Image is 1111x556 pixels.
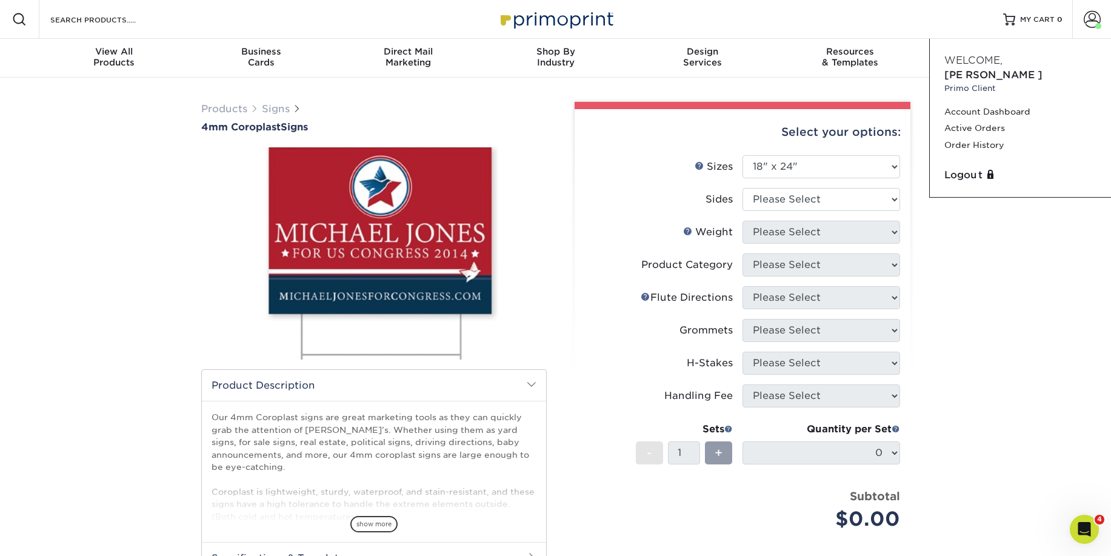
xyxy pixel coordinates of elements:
input: SEARCH PRODUCTS..... [49,12,167,27]
iframe: Google Customer Reviews [3,519,103,552]
span: - [647,444,652,462]
div: Flute Directions [641,290,733,305]
a: 4mm CoroplastSigns [201,121,547,133]
div: Marketing [335,46,482,68]
a: Contact& Support [924,39,1071,78]
div: Products [41,46,188,68]
h1: Signs [201,121,547,133]
span: Design [629,46,776,57]
span: Contact [924,46,1071,57]
span: show more [350,516,398,532]
span: 4 [1095,515,1104,524]
a: BusinessCards [187,39,335,78]
div: $0.00 [752,504,900,534]
a: Active Orders [944,120,1096,136]
span: MY CART [1020,15,1055,25]
div: & Templates [776,46,924,68]
span: Shop By [482,46,629,57]
span: Direct Mail [335,46,482,57]
div: Cards [187,46,335,68]
div: Product Category [641,258,733,272]
span: View All [41,46,188,57]
span: Business [187,46,335,57]
div: Sides [706,192,733,207]
div: Weight [683,225,733,239]
a: Shop ByIndustry [482,39,629,78]
span: [PERSON_NAME] [944,69,1043,81]
strong: Subtotal [850,489,900,503]
div: & Support [924,46,1071,68]
div: Services [629,46,776,68]
a: DesignServices [629,39,776,78]
img: 4mm Coroplast 01 [201,134,547,373]
div: Grommets [679,323,733,338]
iframe: Intercom live chat [1070,515,1099,544]
div: Handling Fee [664,389,733,403]
span: 0 [1057,15,1063,24]
a: Logout [944,168,1096,183]
div: Select your options: [584,109,901,155]
div: Sizes [695,159,733,174]
span: + [715,444,722,462]
div: Industry [482,46,629,68]
a: View AllProducts [41,39,188,78]
img: Primoprint [495,6,616,32]
div: Sets [636,422,733,437]
a: Resources& Templates [776,39,924,78]
span: Welcome, [944,55,1003,66]
h2: Product Description [202,370,546,401]
div: Quantity per Set [742,422,900,437]
a: Products [201,103,247,115]
span: 4mm Coroplast [201,121,281,133]
a: Account Dashboard [944,104,1096,120]
a: Signs [262,103,290,115]
span: Resources [776,46,924,57]
a: Direct MailMarketing [335,39,482,78]
div: H-Stakes [687,356,733,370]
small: Primo Client [944,82,1096,94]
a: Order History [944,137,1096,153]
